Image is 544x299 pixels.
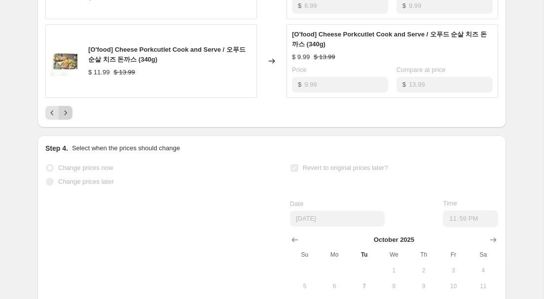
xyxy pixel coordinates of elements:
span: Mo [324,251,345,259]
th: Thursday [409,247,438,263]
span: Revert to original prices later? [303,164,388,171]
button: Today Tuesday October 7 2025 [349,278,379,294]
span: 5 [294,282,316,290]
img: IMG_0226_80x.jpg [51,46,80,76]
span: 10 [442,282,464,290]
th: Tuesday [349,247,379,263]
span: Date [290,200,303,207]
span: $ [298,81,301,88]
span: [O'food] Cheese Porkcutlet Cook and Serve / 오푸드 순살 치즈 돈까스 (340g) [292,31,487,48]
span: Fr [442,251,464,259]
div: $ 11.99 [88,67,109,77]
span: Tu [353,251,375,259]
span: $ [402,81,406,88]
span: Su [294,251,316,259]
span: Compare at price [397,66,446,73]
h2: Step 4. [45,143,68,153]
button: Saturday October 11 2025 [469,278,498,294]
span: Change prices later [58,178,114,185]
input: 10/7/2025 [290,211,385,227]
button: Saturday October 4 2025 [469,263,498,278]
button: Show next month, November 2025 [486,233,500,247]
th: Wednesday [379,247,409,263]
strike: $ 13.99 [113,67,135,77]
strike: $ 13.99 [314,52,335,62]
button: Friday October 10 2025 [438,278,468,294]
button: Wednesday October 1 2025 [379,263,409,278]
input: 12:00 [443,210,498,227]
th: Friday [438,247,468,263]
span: 6 [324,282,345,290]
th: Monday [320,247,349,263]
span: Time [443,199,457,207]
button: Friday October 3 2025 [438,263,468,278]
th: Sunday [290,247,320,263]
button: Thursday October 9 2025 [409,278,438,294]
button: Monday October 6 2025 [320,278,349,294]
span: [O'food] Cheese Porkcutlet Cook and Serve / 오푸드 순살 치즈 돈까스 (340g) [88,46,246,63]
span: 3 [442,266,464,274]
span: 7 [353,282,375,290]
p: Select when the prices should change [72,143,180,153]
button: Next [59,106,73,120]
span: 8 [383,282,405,290]
span: Price [292,66,307,73]
span: $ [402,2,406,9]
button: Thursday October 2 2025 [409,263,438,278]
span: 9 [413,282,435,290]
span: Th [413,251,435,259]
span: Sa [472,251,494,259]
button: Sunday October 5 2025 [290,278,320,294]
th: Saturday [469,247,498,263]
span: 1 [383,266,405,274]
span: $ [298,2,301,9]
button: Previous [45,106,59,120]
button: Wednesday October 8 2025 [379,278,409,294]
span: 4 [472,266,494,274]
span: Change prices now [58,164,113,171]
span: We [383,251,405,259]
span: 2 [413,266,435,274]
div: $ 9.99 [292,52,310,62]
nav: Pagination [45,106,73,120]
span: 11 [472,282,494,290]
button: Show previous month, September 2025 [288,233,302,247]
